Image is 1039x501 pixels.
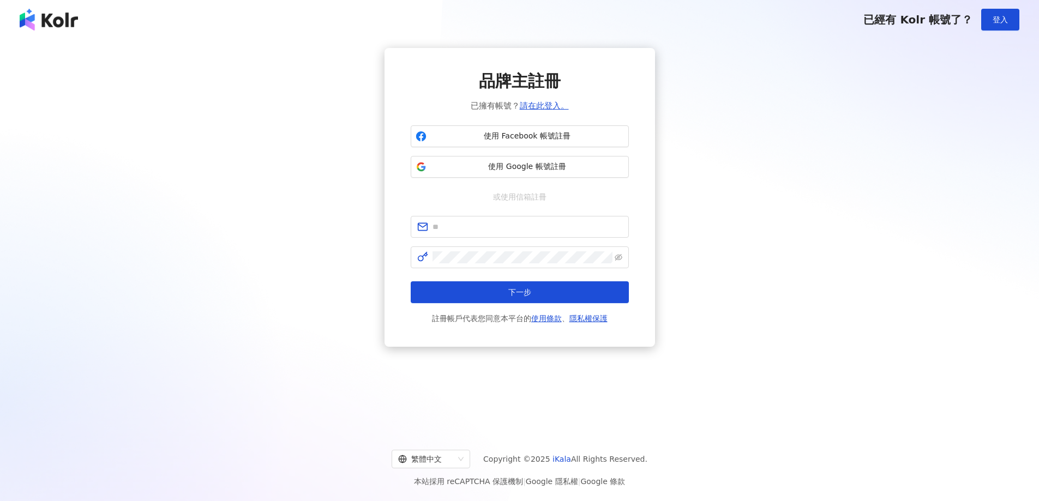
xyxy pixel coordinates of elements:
img: logo [20,9,78,31]
button: 下一步 [411,281,629,303]
span: 本站採用 reCAPTCHA 保護機制 [414,475,625,488]
a: 請在此登入。 [520,101,569,111]
span: eye-invisible [615,253,622,261]
a: Google 條款 [580,477,625,486]
a: Google 隱私權 [526,477,578,486]
span: 已擁有帳號？ [471,99,569,112]
span: 使用 Facebook 帳號註冊 [431,131,624,142]
button: 登入 [981,9,1019,31]
span: 或使用信箱註冊 [485,191,554,203]
span: Copyright © 2025 All Rights Reserved. [483,452,647,466]
div: 繁體中文 [398,450,454,468]
span: 下一步 [508,288,531,297]
span: 已經有 Kolr 帳號了？ [863,13,972,26]
span: 登入 [993,15,1008,24]
span: 註冊帳戶代表您同意本平台的 、 [432,312,608,325]
a: 使用條款 [531,314,562,323]
span: 使用 Google 帳號註冊 [431,161,624,172]
button: 使用 Google 帳號註冊 [411,156,629,178]
span: | [523,477,526,486]
button: 使用 Facebook 帳號註冊 [411,125,629,147]
span: | [578,477,581,486]
a: 隱私權保護 [569,314,608,323]
span: 品牌主註冊 [479,70,561,93]
a: iKala [552,455,571,463]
